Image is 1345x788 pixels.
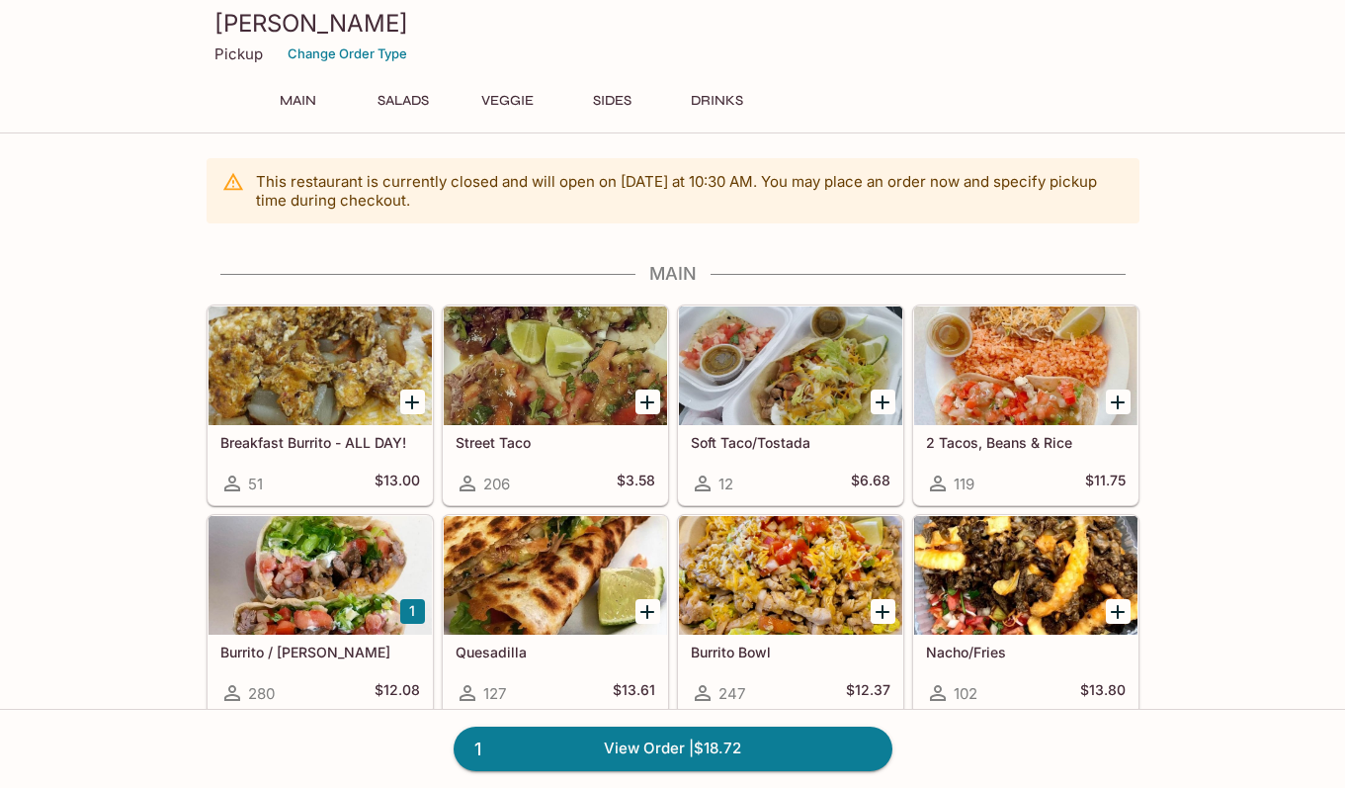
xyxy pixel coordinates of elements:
div: Street Taco [444,306,667,425]
span: 51 [248,475,263,493]
span: 119 [954,475,974,493]
h5: $12.08 [375,681,420,705]
a: Breakfast Burrito - ALL DAY!51$13.00 [208,306,433,505]
button: Add 2 Tacos, Beans & Rice [1106,390,1131,414]
h5: $11.75 [1085,472,1126,495]
div: Burrito / Cali Burrito [209,516,432,635]
h5: Soft Taco/Tostada [691,434,890,451]
h3: [PERSON_NAME] [214,8,1132,39]
div: Nacho/Fries [914,516,1137,635]
h5: $13.00 [375,472,420,495]
span: 206 [483,475,510,493]
a: 2 Tacos, Beans & Rice119$11.75 [913,306,1138,505]
h5: $6.68 [851,472,890,495]
span: 280 [248,684,275,703]
button: Main [254,87,343,115]
h5: Nacho/Fries [926,644,1126,660]
h5: Burrito Bowl [691,644,890,660]
button: Add Street Taco [635,390,660,414]
h5: Burrito / [PERSON_NAME] [220,644,420,660]
h5: Quesadilla [456,644,655,660]
h5: $13.61 [613,681,655,705]
h5: 2 Tacos, Beans & Rice [926,434,1126,451]
button: Add Soft Taco/Tostada [871,390,895,414]
h5: $3.58 [617,472,655,495]
h5: $12.37 [846,681,890,705]
a: Nacho/Fries102$13.80 [913,515,1138,715]
button: Salads [359,87,448,115]
button: Sides [568,87,657,115]
button: Add Quesadilla [635,599,660,624]
p: Pickup [214,44,263,63]
a: Soft Taco/Tostada12$6.68 [678,306,903,505]
button: Add Breakfast Burrito - ALL DAY! [400,390,425,414]
button: Drinks [673,87,762,115]
div: Burrito Bowl [679,516,902,635]
a: Street Taco206$3.58 [443,306,668,505]
button: Change Order Type [279,39,416,69]
div: 2 Tacos, Beans & Rice [914,306,1137,425]
a: Burrito / [PERSON_NAME]280$12.08 [208,515,433,715]
button: Add Burrito Bowl [871,599,895,624]
div: Breakfast Burrito - ALL DAY! [209,306,432,425]
h4: Main [207,263,1139,285]
button: Add Burrito / Cali Burrito [400,599,425,624]
span: 102 [954,684,977,703]
span: 247 [718,684,745,703]
p: This restaurant is currently closed and will open on [DATE] at 10:30 AM . You may place an order ... [256,172,1124,210]
h5: $13.80 [1080,681,1126,705]
a: Burrito Bowl247$12.37 [678,515,903,715]
span: 12 [718,475,733,493]
a: Quesadilla127$13.61 [443,515,668,715]
button: Veggie [463,87,552,115]
div: Soft Taco/Tostada [679,306,902,425]
div: Quesadilla [444,516,667,635]
h5: Breakfast Burrito - ALL DAY! [220,434,420,451]
h5: Street Taco [456,434,655,451]
span: 1 [462,736,493,763]
a: 1View Order |$18.72 [454,727,892,770]
span: 127 [483,684,506,703]
button: Add Nacho/Fries [1106,599,1131,624]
